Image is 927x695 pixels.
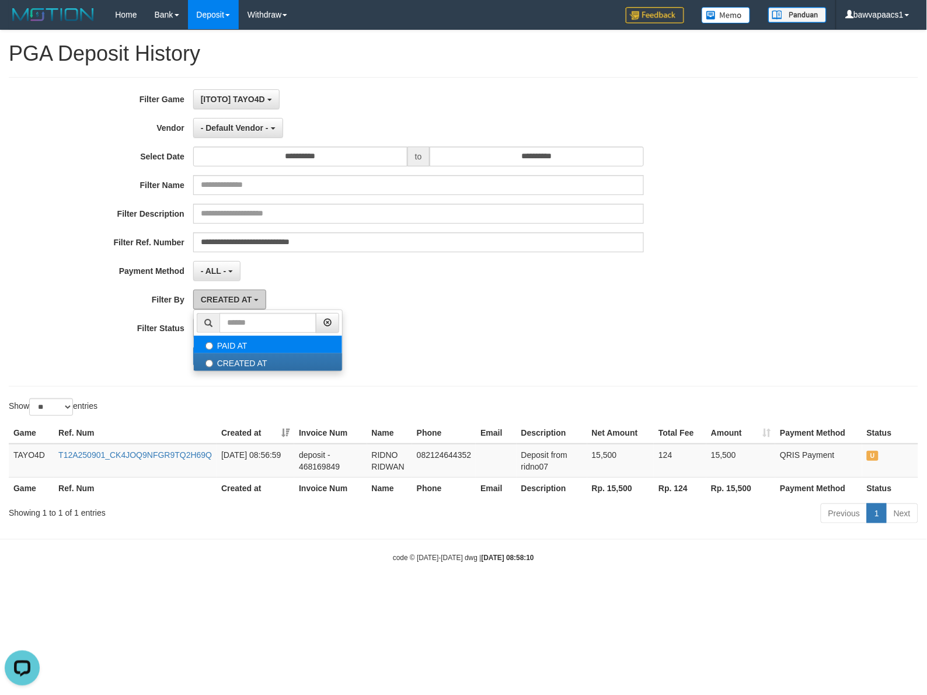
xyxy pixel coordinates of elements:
[412,422,476,444] th: Phone
[482,554,534,562] strong: [DATE] 08:58:10
[217,477,294,499] th: Created at
[9,398,97,416] label: Show entries
[194,353,342,371] label: CREATED AT
[862,422,918,444] th: Status
[294,422,367,444] th: Invoice Num
[702,7,751,23] img: Button%20Memo.svg
[476,422,516,444] th: Email
[217,444,294,478] td: [DATE] 08:56:59
[367,422,412,444] th: Name
[517,444,587,478] td: Deposit from ridno07
[9,6,97,23] img: MOTION_logo.png
[9,422,54,444] th: Game
[706,444,775,478] td: 15,500
[407,147,430,166] span: to
[5,5,40,40] button: Open LiveChat chat widget
[393,554,534,562] small: code © [DATE]-[DATE] dwg |
[367,444,412,478] td: RIDNO RIDWAN
[201,123,269,133] span: - Default Vendor -
[193,290,267,310] button: CREATED AT
[9,502,378,519] div: Showing 1 to 1 of 1 entries
[706,477,775,499] th: Rp. 15,500
[9,444,54,478] td: TAYO4D
[54,477,217,499] th: Ref. Num
[768,7,827,23] img: panduan.png
[862,477,918,499] th: Status
[294,444,367,478] td: deposit - 468169849
[367,477,412,499] th: Name
[476,477,516,499] th: Email
[587,477,654,499] th: Rp. 15,500
[193,118,283,138] button: - Default Vendor -
[517,477,587,499] th: Description
[587,444,654,478] td: 15,500
[412,477,476,499] th: Phone
[54,422,217,444] th: Ref. Num
[9,42,918,65] h1: PGA Deposit History
[775,422,862,444] th: Payment Method
[412,444,476,478] td: 082124644352
[193,261,241,281] button: - ALL -
[194,336,342,353] label: PAID AT
[29,398,73,416] select: Showentries
[626,7,684,23] img: Feedback.jpg
[654,444,706,478] td: 124
[775,477,862,499] th: Payment Method
[886,503,918,523] a: Next
[821,503,867,523] a: Previous
[201,95,265,104] span: [ITOTO] TAYO4D
[654,422,706,444] th: Total Fee
[205,360,213,367] input: CREATED AT
[58,450,212,460] a: T12A250901_CK4JOQ9NFGR9TQ2H69Q
[193,89,280,109] button: [ITOTO] TAYO4D
[867,503,887,523] a: 1
[654,477,706,499] th: Rp. 124
[205,342,213,350] input: PAID AT
[201,295,252,304] span: CREATED AT
[587,422,654,444] th: Net Amount
[201,266,226,276] span: - ALL -
[517,422,587,444] th: Description
[9,477,54,499] th: Game
[294,477,367,499] th: Invoice Num
[217,422,294,444] th: Created at: activate to sort column ascending
[706,422,775,444] th: Amount: activate to sort column ascending
[867,451,879,461] span: UNPAID
[775,444,862,478] td: QRIS Payment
